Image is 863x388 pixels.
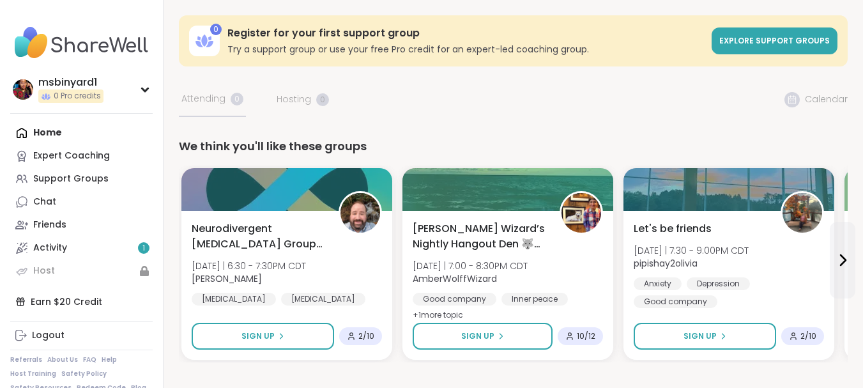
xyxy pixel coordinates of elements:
[800,331,816,341] span: 2 / 10
[210,24,222,35] div: 0
[33,242,67,254] div: Activity
[634,323,776,350] button: Sign Up
[10,20,153,65] img: ShareWell Nav Logo
[10,324,153,347] a: Logout
[577,331,595,341] span: 10 / 12
[32,329,65,342] div: Logout
[634,257,698,270] b: pipishay2olivia
[413,323,553,350] button: Sign Up
[61,369,107,378] a: Safety Policy
[10,369,56,378] a: Host Training
[33,150,110,162] div: Expert Coaching
[684,330,717,342] span: Sign Up
[10,144,153,167] a: Expert Coaching
[687,277,750,290] div: Depression
[10,290,153,313] div: Earn $20 Credit
[47,355,78,364] a: About Us
[413,221,546,252] span: [PERSON_NAME] Wizard’s Nightly Hangout Den 🐺🪄
[10,260,153,283] a: Host
[10,237,153,260] a: Activity1
[192,293,276,306] div: [MEDICAL_DATA]
[33,219,66,231] div: Friends
[33,173,109,185] div: Support Groups
[10,167,153,190] a: Support Groups
[54,91,101,102] span: 0 Pro credits
[358,331,374,341] span: 2 / 10
[634,277,682,290] div: Anxiety
[712,27,837,54] a: Explore support groups
[241,330,275,342] span: Sign Up
[634,295,717,308] div: Good company
[501,293,568,306] div: Inner peace
[413,293,496,306] div: Good company
[281,293,365,306] div: [MEDICAL_DATA]
[227,26,704,40] h3: Register for your first support group
[561,193,601,233] img: AmberWolffWizard
[179,137,848,155] div: We think you'll like these groups
[634,244,749,257] span: [DATE] | 7:30 - 9:00PM CDT
[13,79,33,100] img: msbinyard1
[340,193,380,233] img: Brian_L
[461,330,494,342] span: Sign Up
[33,196,56,208] div: Chat
[783,193,822,233] img: pipishay2olivia
[10,355,42,364] a: Referrals
[719,35,830,46] span: Explore support groups
[10,213,153,237] a: Friends
[142,243,145,254] span: 1
[38,75,103,89] div: msbinyard1
[413,260,528,272] span: [DATE] | 7:00 - 8:30PM CDT
[634,221,712,237] span: Let's be friends
[10,190,153,213] a: Chat
[192,260,306,272] span: [DATE] | 6:30 - 7:30PM CDT
[83,355,96,364] a: FAQ
[413,272,497,285] b: AmberWolffWizard
[33,265,55,277] div: Host
[227,43,704,56] h3: Try a support group or use your free Pro credit for an expert-led coaching group.
[102,355,117,364] a: Help
[192,323,334,350] button: Sign Up
[192,272,262,285] b: [PERSON_NAME]
[192,221,325,252] span: Neurodivergent [MEDICAL_DATA] Group - [DATE]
